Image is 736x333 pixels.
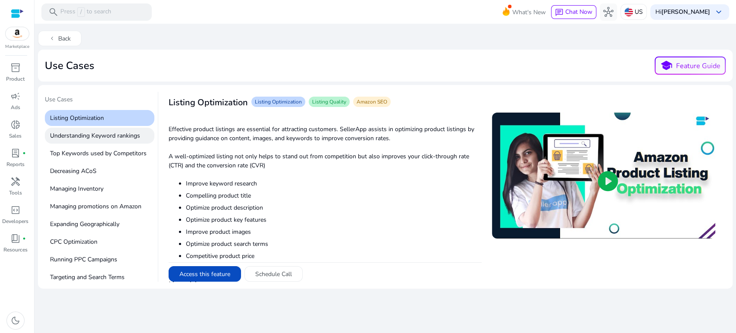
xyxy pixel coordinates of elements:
span: inventory_2 [10,63,21,73]
p: Targeting and Search Terms [45,269,154,285]
p: Understanding Keyword rankings [45,128,154,144]
p: US [635,4,643,19]
span: school [660,60,673,72]
img: us.svg [624,8,633,16]
p: Hi [655,9,710,15]
li: Optimize product search terms [186,239,482,248]
p: Sales [9,132,22,140]
p: Developers [2,217,28,225]
p: Managing promotions on Amazon [45,198,154,214]
button: Schedule Call [244,266,303,282]
span: lab_profile [10,148,21,158]
p: Product [6,75,25,83]
p: Decreasing ACoS [45,163,154,179]
span: Listing Optimization [255,98,302,105]
p: Feature Guide [676,61,720,71]
li: Competitive product price [186,251,482,261]
p: Effective product listings are essential for attracting customers. SellerApp assists in optimizin... [169,125,482,143]
img: sddefault.jpg [492,113,715,239]
p: Top Keywords used by Competitors [45,145,154,161]
p: Marketplace [5,44,29,50]
span: dark_mode [10,315,21,326]
span: play_circle [596,169,620,193]
p: Expanding Geographically [45,216,154,232]
span: handyman [10,176,21,187]
p: Managing Inventory [45,181,154,197]
span: fiber_manual_record [22,151,26,155]
b: [PERSON_NAME] [661,8,710,16]
span: fiber_manual_record [22,237,26,240]
p: Ads [11,104,20,111]
button: schoolFeature Guide [655,57,726,75]
span: campaign [10,91,21,101]
span: hub [603,7,614,17]
p: Listing Optimization [45,110,154,126]
button: hub [600,3,617,21]
span: Chat Now [565,8,592,16]
h3: Listing Optimization [169,97,248,108]
p: Resources [3,246,28,254]
li: Improve product images [186,227,482,236]
li: Optimize product key features [186,215,482,224]
span: donut_small [10,119,21,130]
span: search [48,7,59,17]
button: Access this feature [169,266,241,282]
span: Amazon SEO [357,98,387,105]
h2: Use Cases [45,60,94,72]
p: CPC Optimization [45,234,154,250]
span: chat [555,8,564,17]
span: chevron_left [49,35,56,42]
button: chatChat Now [551,5,596,19]
span: book_4 [10,233,21,244]
span: Listing Quality [312,98,346,105]
span: / [77,7,85,17]
li: Compelling product title [186,191,482,200]
p: Press to search [60,7,111,17]
li: Optimize product description [186,203,482,212]
button: chevron_leftBack [38,31,81,46]
img: amazon.svg [6,27,29,40]
p: Use Cases [45,95,154,107]
p: Reports [6,160,25,168]
span: code_blocks [10,205,21,215]
span: keyboard_arrow_down [714,7,724,17]
li: Improve keyword research [186,179,482,188]
p: Running PPC Campaigns [45,251,154,267]
p: Tools [9,189,22,197]
span: What's New [512,5,546,20]
p: A well-optimized listing not only helps to stand out from competition but also improves your clic... [169,152,482,170]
